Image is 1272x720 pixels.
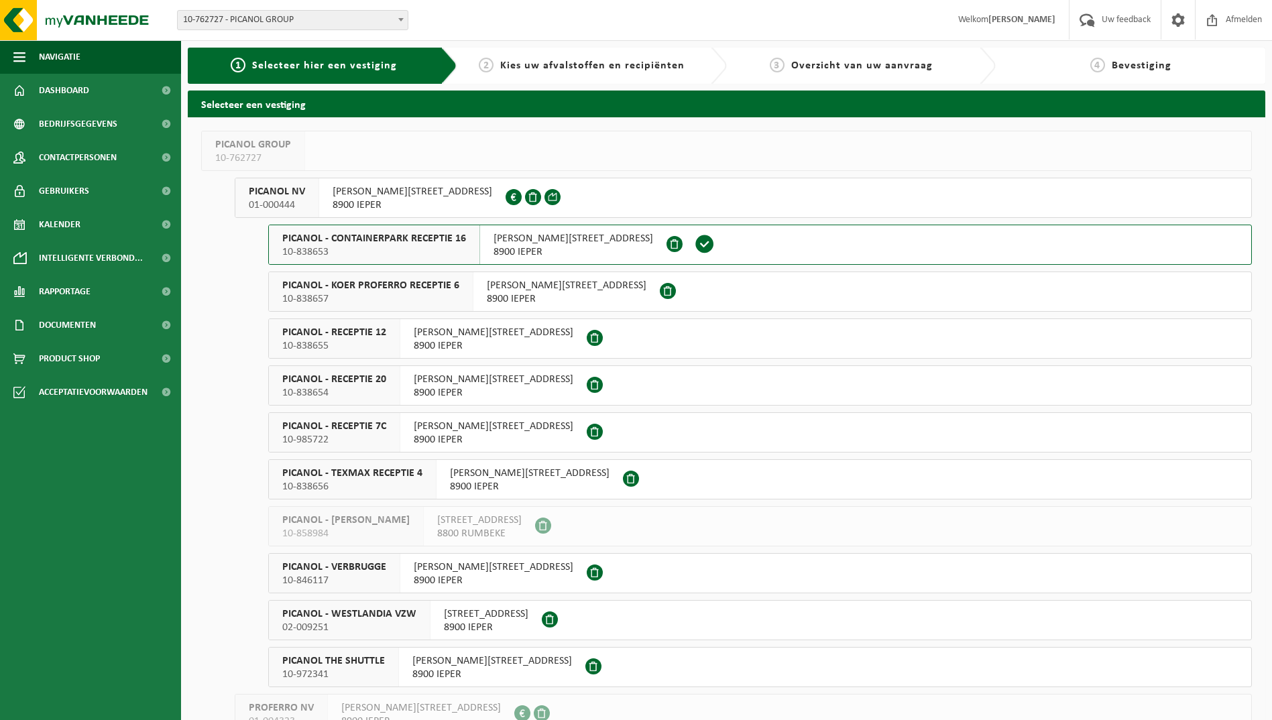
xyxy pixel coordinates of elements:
button: PICANOL - TEXMAX RECEPTIE 4 10-838656 [PERSON_NAME][STREET_ADDRESS]8900 IEPER [268,459,1252,499]
span: 8900 IEPER [414,574,573,587]
span: Bevestiging [1112,60,1171,71]
span: PICANOL - RECEPTIE 7C [282,420,386,433]
span: [PERSON_NAME][STREET_ADDRESS] [487,279,646,292]
span: 10-972341 [282,668,385,681]
span: [PERSON_NAME][STREET_ADDRESS] [414,560,573,574]
span: 01-000444 [249,198,305,212]
span: 10-838655 [282,339,386,353]
span: PICANOL - TEXMAX RECEPTIE 4 [282,467,422,480]
span: PICANOL - KOER PROFERRO RECEPTIE 6 [282,279,459,292]
button: PICANOL THE SHUTTLE 10-972341 [PERSON_NAME][STREET_ADDRESS]8900 IEPER [268,647,1252,687]
span: 10-762727 - PICANOL GROUP [178,11,408,29]
span: Product Shop [39,342,100,375]
span: Acceptatievoorwaarden [39,375,148,409]
span: PICANOL GROUP [215,138,291,152]
span: 10-838653 [282,245,466,259]
span: Documenten [39,308,96,342]
span: 02-009251 [282,621,416,634]
span: PICANOL - [PERSON_NAME] [282,514,410,527]
span: 8900 IEPER [412,668,572,681]
strong: [PERSON_NAME] [988,15,1055,25]
span: [PERSON_NAME][STREET_ADDRESS] [450,467,610,480]
span: 1 [231,58,245,72]
span: 3 [770,58,785,72]
button: PICANOL - VERBRUGGE 10-846117 [PERSON_NAME][STREET_ADDRESS]8900 IEPER [268,553,1252,593]
span: 8900 IEPER [414,339,573,353]
span: Rapportage [39,275,91,308]
span: 8900 IEPER [487,292,646,306]
span: [PERSON_NAME][STREET_ADDRESS] [494,232,653,245]
span: 2 [479,58,494,72]
span: [PERSON_NAME][STREET_ADDRESS] [412,654,572,668]
span: 10-838656 [282,480,422,493]
button: PICANOL - RECEPTIE 12 10-838655 [PERSON_NAME][STREET_ADDRESS]8900 IEPER [268,318,1252,359]
span: Dashboard [39,74,89,107]
span: 8900 IEPER [333,198,492,212]
span: PICANOL THE SHUTTLE [282,654,385,668]
span: [PERSON_NAME][STREET_ADDRESS] [414,420,573,433]
span: Contactpersonen [39,141,117,174]
button: PICANOL - RECEPTIE 7C 10-985722 [PERSON_NAME][STREET_ADDRESS]8900 IEPER [268,412,1252,453]
span: [STREET_ADDRESS] [444,607,528,621]
span: 10-985722 [282,433,386,446]
span: 8900 IEPER [494,245,653,259]
span: 8800 RUMBEKE [437,527,522,540]
button: PICANOL - WESTLANDIA VZW 02-009251 [STREET_ADDRESS]8900 IEPER [268,600,1252,640]
span: Kies uw afvalstoffen en recipiënten [500,60,685,71]
span: Navigatie [39,40,80,74]
span: 10-858984 [282,527,410,540]
span: 8900 IEPER [414,386,573,400]
span: [PERSON_NAME][STREET_ADDRESS] [333,185,492,198]
span: 10-762727 [215,152,291,165]
span: Intelligente verbond... [39,241,143,275]
span: Overzicht van uw aanvraag [791,60,933,71]
span: Gebruikers [39,174,89,208]
span: 10-846117 [282,574,386,587]
button: PICANOL - CONTAINERPARK RECEPTIE 16 10-838653 [PERSON_NAME][STREET_ADDRESS]8900 IEPER [268,225,1252,265]
span: 8900 IEPER [414,433,573,446]
span: PICANOL NV [249,185,305,198]
span: PICANOL - CONTAINERPARK RECEPTIE 16 [282,232,466,245]
span: PROFERRO NV [249,701,314,715]
span: 8900 IEPER [450,480,610,493]
span: PICANOL - RECEPTIE 20 [282,373,386,386]
span: Kalender [39,208,80,241]
span: Selecteer hier een vestiging [252,60,397,71]
button: PICANOL NV 01-000444 [PERSON_NAME][STREET_ADDRESS]8900 IEPER [235,178,1252,218]
span: [STREET_ADDRESS] [437,514,522,527]
button: PICANOL - RECEPTIE 20 10-838654 [PERSON_NAME][STREET_ADDRESS]8900 IEPER [268,365,1252,406]
button: PICANOL - KOER PROFERRO RECEPTIE 6 10-838657 [PERSON_NAME][STREET_ADDRESS]8900 IEPER [268,272,1252,312]
span: 8900 IEPER [444,621,528,634]
span: 10-838654 [282,386,386,400]
span: [PERSON_NAME][STREET_ADDRESS] [341,701,501,715]
span: PICANOL - WESTLANDIA VZW [282,607,416,621]
span: Bedrijfsgegevens [39,107,117,141]
span: PICANOL - VERBRUGGE [282,560,386,574]
h2: Selecteer een vestiging [188,91,1265,117]
span: 10-762727 - PICANOL GROUP [177,10,408,30]
span: 10-838657 [282,292,459,306]
span: 4 [1090,58,1105,72]
span: PICANOL - RECEPTIE 12 [282,326,386,339]
span: [PERSON_NAME][STREET_ADDRESS] [414,373,573,386]
span: [PERSON_NAME][STREET_ADDRESS] [414,326,573,339]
